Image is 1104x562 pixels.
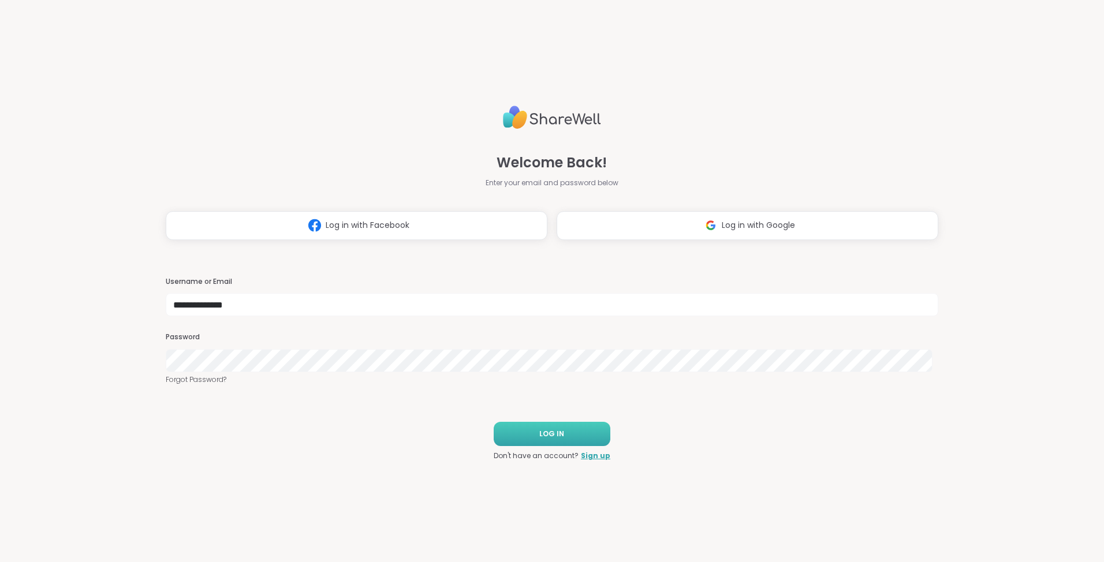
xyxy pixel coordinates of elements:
[494,422,610,446] button: LOG IN
[722,219,795,231] span: Log in with Google
[497,152,607,173] span: Welcome Back!
[166,374,938,385] a: Forgot Password?
[700,215,722,236] img: ShareWell Logomark
[304,215,326,236] img: ShareWell Logomark
[557,211,938,240] button: Log in with Google
[166,332,938,342] h3: Password
[539,429,564,439] span: LOG IN
[503,101,601,134] img: ShareWell Logo
[581,451,610,461] a: Sign up
[486,178,618,188] span: Enter your email and password below
[166,211,547,240] button: Log in with Facebook
[326,219,409,231] span: Log in with Facebook
[166,277,938,287] h3: Username or Email
[494,451,579,461] span: Don't have an account?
